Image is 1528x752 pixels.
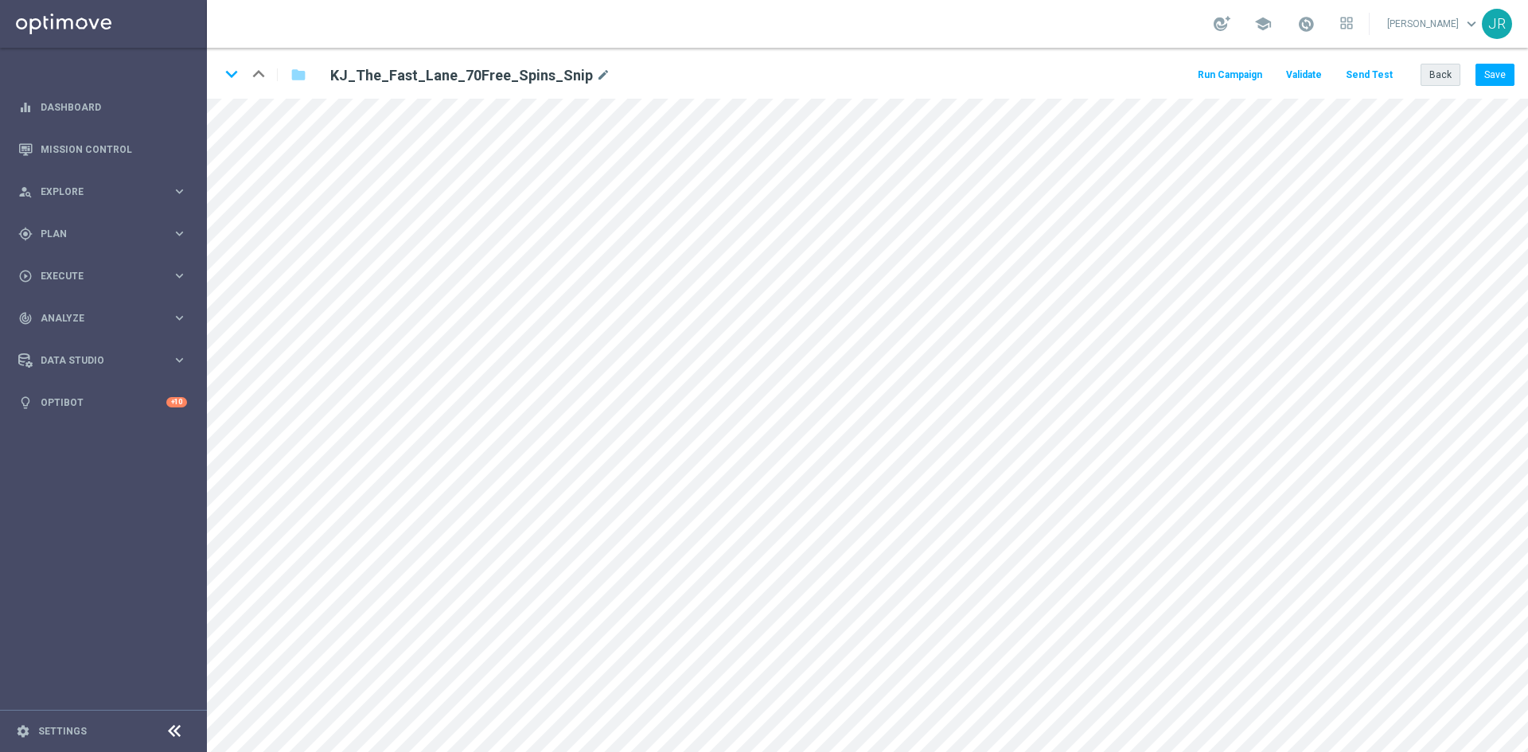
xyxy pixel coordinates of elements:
[172,268,187,283] i: keyboard_arrow_right
[18,86,187,128] div: Dashboard
[1475,64,1514,86] button: Save
[18,100,33,115] i: equalizer
[18,143,188,156] button: Mission Control
[172,184,187,199] i: keyboard_arrow_right
[41,381,166,423] a: Optibot
[41,128,187,170] a: Mission Control
[18,395,33,410] i: lightbulb
[41,86,187,128] a: Dashboard
[18,185,188,198] button: person_search Explore keyboard_arrow_right
[220,62,244,86] i: keyboard_arrow_down
[289,62,308,88] button: folder
[18,269,172,283] div: Execute
[172,226,187,241] i: keyboard_arrow_right
[596,66,610,85] i: mode_edit
[18,312,188,325] button: track_changes Analyze keyboard_arrow_right
[18,354,188,367] button: Data Studio keyboard_arrow_right
[1343,64,1395,86] button: Send Test
[1482,9,1512,39] div: JR
[41,356,172,365] span: Data Studio
[16,724,30,738] i: settings
[41,229,172,239] span: Plan
[41,187,172,197] span: Explore
[18,185,172,199] div: Explore
[41,271,172,281] span: Execute
[290,65,306,84] i: folder
[41,314,172,323] span: Analyze
[18,311,33,325] i: track_changes
[1386,12,1482,36] a: [PERSON_NAME]keyboard_arrow_down
[18,128,187,170] div: Mission Control
[18,353,172,368] div: Data Studio
[18,269,33,283] i: play_circle_outline
[18,396,188,409] button: lightbulb Optibot +10
[1284,64,1324,86] button: Validate
[1421,64,1460,86] button: Back
[18,270,188,282] button: play_circle_outline Execute keyboard_arrow_right
[18,185,33,199] i: person_search
[1286,69,1322,80] span: Validate
[18,311,172,325] div: Analyze
[1254,15,1272,33] span: school
[38,727,87,736] a: Settings
[1463,15,1480,33] span: keyboard_arrow_down
[18,381,187,423] div: Optibot
[18,228,188,240] button: gps_fixed Plan keyboard_arrow_right
[18,227,172,241] div: Plan
[18,227,33,241] i: gps_fixed
[330,66,593,85] h2: KJ_The_Fast_Lane_70Free_Spins_Snip
[166,397,187,407] div: +10
[18,101,188,114] button: equalizer Dashboard
[1195,64,1265,86] button: Run Campaign
[172,353,187,368] i: keyboard_arrow_right
[172,310,187,325] i: keyboard_arrow_right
